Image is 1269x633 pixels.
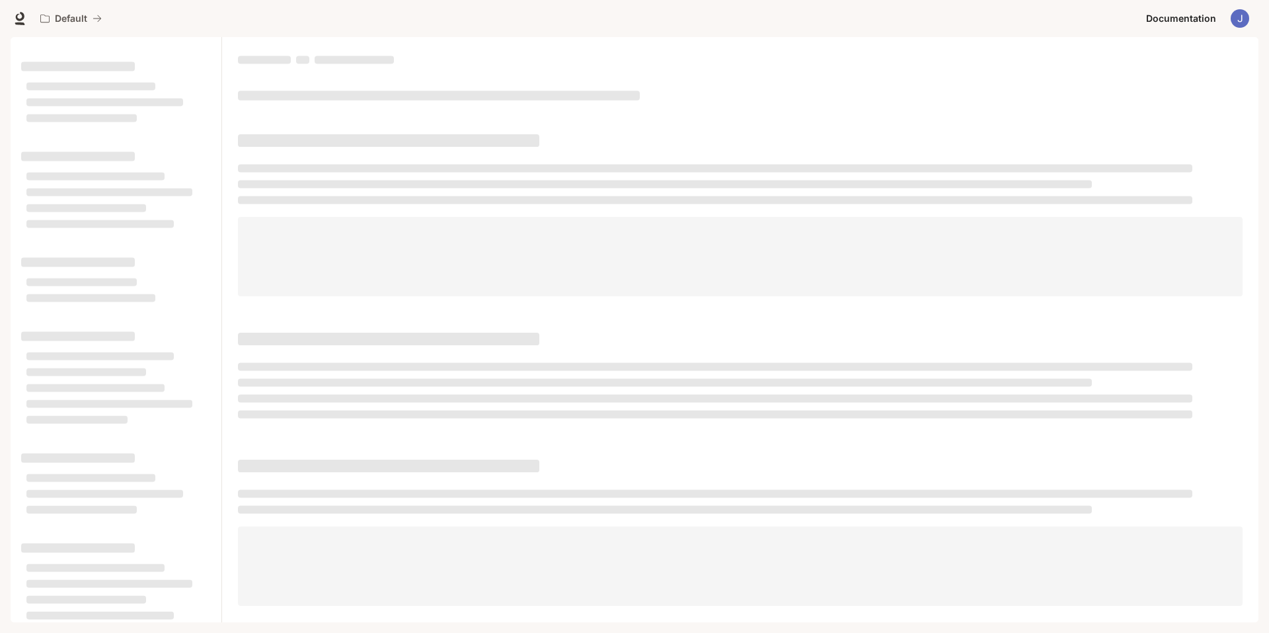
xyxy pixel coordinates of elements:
p: Default [55,13,87,24]
button: User avatar [1227,5,1253,32]
a: Documentation [1141,5,1221,32]
span: Documentation [1146,11,1216,27]
button: All workspaces [34,5,108,32]
img: User avatar [1231,9,1249,28]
